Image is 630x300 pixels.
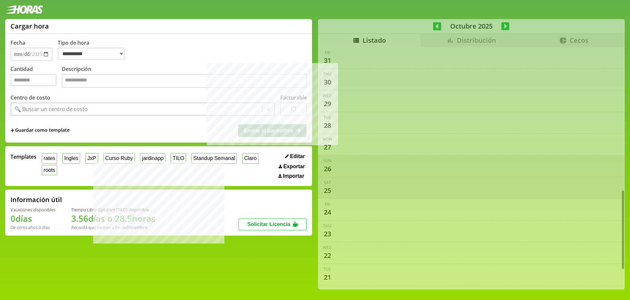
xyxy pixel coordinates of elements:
[290,153,305,159] span: Editar
[10,94,50,101] label: Centro de costo
[62,65,307,89] label: Descripción
[71,213,156,224] h1: 3.56 días o 28.5 horas
[10,213,55,224] h1: 0 días
[42,165,57,175] button: roots
[10,127,14,134] span: +
[58,39,130,61] label: Tipo de hora
[10,153,36,160] span: Templates
[191,153,237,163] button: Standup Semanal
[10,39,25,46] label: Fecha
[283,173,304,179] span: Importar
[58,48,125,60] select: Tipo de hora
[62,74,307,88] textarea: Descripción
[126,224,147,230] b: Diciembre
[71,224,156,230] div: Recordá que vencen a fin de
[283,153,307,160] button: Editar
[171,153,186,163] button: TILO
[10,65,62,89] label: Cantidad
[140,153,165,163] button: jardinapp
[103,153,135,163] button: Curso Ruby
[10,127,70,134] span: +Guardar como template
[71,207,156,213] div: Tiempo Libre Optativo (TiLO) disponible
[85,153,98,163] button: JxP
[10,74,56,86] input: Cantidad
[277,163,307,170] button: Exportar
[5,5,43,14] img: logotipo
[42,153,57,163] button: rates
[239,219,307,230] button: Solicitar Licencia
[283,164,305,170] span: Exportar
[10,195,62,204] h2: Información útil
[242,153,259,163] button: Claro
[10,224,55,230] div: De otros años: 0 días
[247,221,290,227] span: Solicitar Licencia
[280,94,307,101] label: Facturable
[62,153,80,163] button: Ingles
[14,105,88,113] div: 🔍 Buscar un centro de costo
[10,22,49,31] h1: Cargar hora
[10,207,55,213] div: Vacaciones disponibles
